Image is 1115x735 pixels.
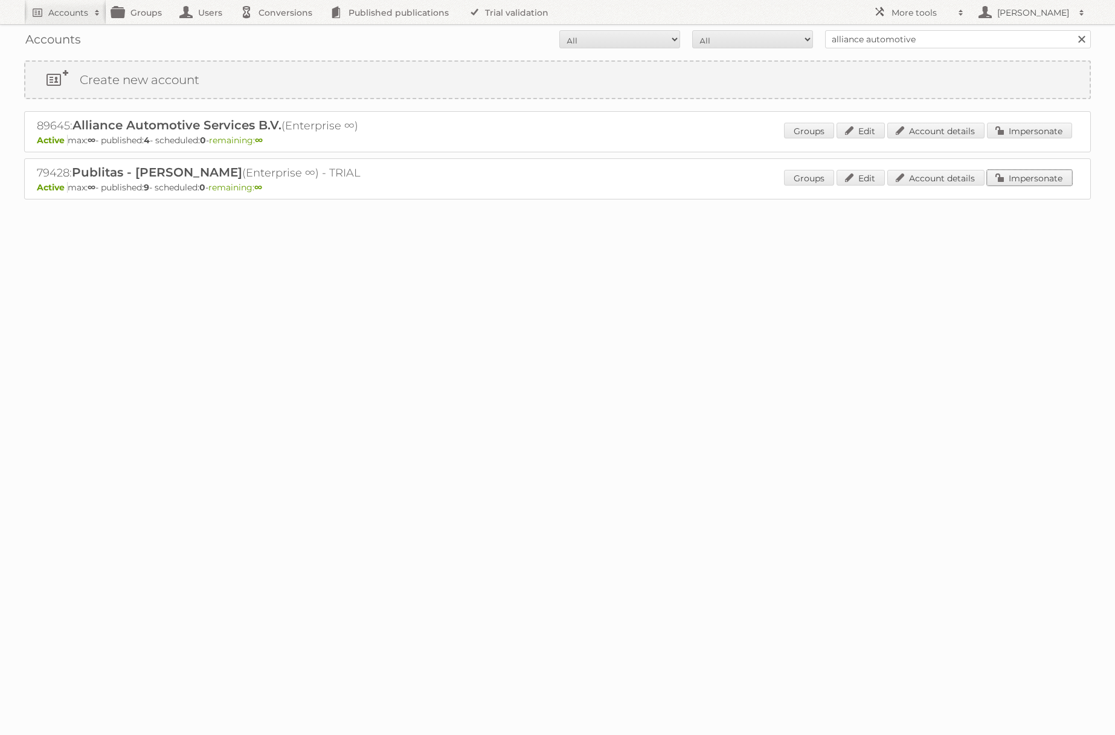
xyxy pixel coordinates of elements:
[199,182,205,193] strong: 0
[72,118,281,132] span: Alliance Automotive Services B.V.
[72,165,242,180] span: Publitas - [PERSON_NAME]
[208,182,262,193] span: remaining:
[254,182,262,193] strong: ∞
[37,182,68,193] span: Active
[887,123,985,138] a: Account details
[994,7,1073,19] h2: [PERSON_NAME]
[255,135,263,146] strong: ∞
[37,135,1078,146] p: max: - published: - scheduled: -
[144,182,149,193] strong: 9
[837,123,885,138] a: Edit
[200,135,206,146] strong: 0
[887,170,985,186] a: Account details
[37,165,460,181] h2: 79428: (Enterprise ∞) - TRIAL
[892,7,952,19] h2: More tools
[37,135,68,146] span: Active
[784,123,834,138] a: Groups
[88,182,95,193] strong: ∞
[25,62,1090,98] a: Create new account
[48,7,88,19] h2: Accounts
[209,135,263,146] span: remaining:
[37,118,460,134] h2: 89645: (Enterprise ∞)
[837,170,885,186] a: Edit
[784,170,834,186] a: Groups
[88,135,95,146] strong: ∞
[144,135,150,146] strong: 4
[987,123,1072,138] a: Impersonate
[987,170,1072,186] a: Impersonate
[37,182,1078,193] p: max: - published: - scheduled: -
